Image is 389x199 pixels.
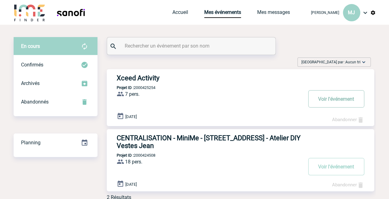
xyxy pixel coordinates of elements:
a: Mes événements [204,9,241,18]
span: 7 pers. [125,91,140,97]
h3: CENTRALISATION - MiniMe - [STREET_ADDRESS] - Atelier DIY Vestes Jean [117,134,302,150]
p: 2000425254 [107,85,155,90]
span: [DATE] [125,182,137,187]
img: IME-Finder [14,4,46,21]
span: Abandonnés [21,99,49,105]
a: Mes messages [257,9,290,18]
b: Projet ID : [117,153,134,158]
span: Archivés [21,80,40,86]
a: Xceed Activity [107,74,374,82]
div: Retrouvez ici tous vos évènements avant confirmation [14,37,97,56]
span: En cours [21,43,40,49]
input: Rechercher un événement par son nom [123,41,261,50]
a: Abandonner [332,182,364,188]
div: Retrouvez ici tous vos événements annulés [14,93,97,111]
img: baseline_expand_more_white_24dp-b.png [361,59,367,65]
div: Retrouvez ici tous les événements que vous avez décidé d'archiver [14,74,97,93]
span: [PERSON_NAME] [311,11,339,15]
span: Planning [21,140,41,146]
span: [GEOGRAPHIC_DATA] par : [301,59,361,65]
span: 18 pers. [125,159,142,165]
button: Voir l'événement [308,90,364,108]
span: [DATE] [125,114,137,119]
a: Planning [14,133,97,151]
div: Retrouvez ici tous vos événements organisés par date et état d'avancement [14,133,97,152]
button: Voir l'événement [308,158,364,175]
a: Accueil [172,9,188,18]
span: MJ [348,10,355,15]
a: Abandonner [332,117,364,122]
a: CENTRALISATION - MiniMe - [STREET_ADDRESS] - Atelier DIY Vestes Jean [107,134,374,150]
span: Confirmés [21,62,43,68]
span: Aucun tri [345,60,361,64]
p: 2000424508 [107,153,155,158]
b: Projet ID : [117,85,134,90]
h3: Xceed Activity [117,74,302,82]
